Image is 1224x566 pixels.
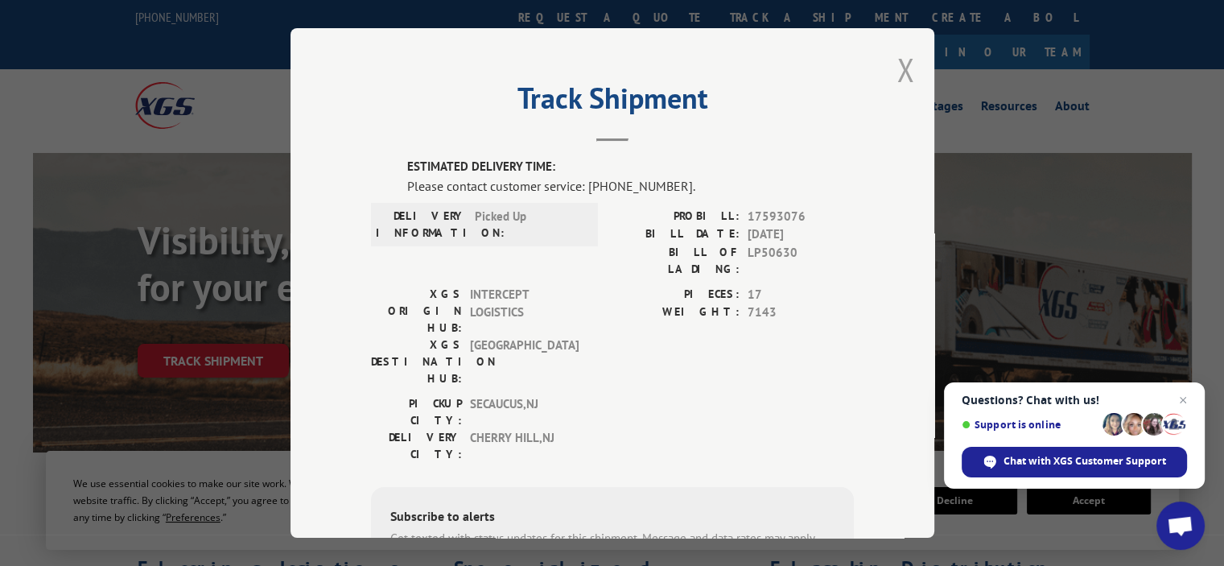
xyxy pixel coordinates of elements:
[612,225,740,244] label: BILL DATE:
[748,244,854,278] span: LP50630
[748,304,854,322] span: 7143
[390,506,835,530] div: Subscribe to alerts
[1173,390,1193,410] span: Close chat
[470,429,579,463] span: CHERRY HILL , NJ
[475,208,583,242] span: Picked Up
[748,208,854,226] span: 17593076
[470,286,579,337] span: INTERCEPT LOGISTICS
[371,87,854,118] h2: Track Shipment
[371,337,462,387] label: XGS DESTINATION HUB:
[390,530,835,566] div: Get texted with status updates for this shipment. Message and data rates may apply. Message frequ...
[612,208,740,226] label: PROBILL:
[612,286,740,304] label: PIECES:
[1004,454,1166,469] span: Chat with XGS Customer Support
[470,395,579,429] span: SECAUCUS , NJ
[470,337,579,387] span: [GEOGRAPHIC_DATA]
[612,244,740,278] label: BILL OF LADING:
[407,176,854,196] div: Please contact customer service: [PHONE_NUMBER].
[371,395,462,429] label: PICKUP CITY:
[962,419,1097,431] span: Support is online
[371,286,462,337] label: XGS ORIGIN HUB:
[612,304,740,322] label: WEIGHT:
[376,208,467,242] label: DELIVERY INFORMATION:
[1156,502,1205,550] div: Open chat
[407,158,854,176] label: ESTIMATED DELIVERY TIME:
[748,286,854,304] span: 17
[896,48,914,91] button: Close modal
[962,447,1187,477] div: Chat with XGS Customer Support
[371,429,462,463] label: DELIVERY CITY:
[748,225,854,244] span: [DATE]
[962,394,1187,407] span: Questions? Chat with us!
